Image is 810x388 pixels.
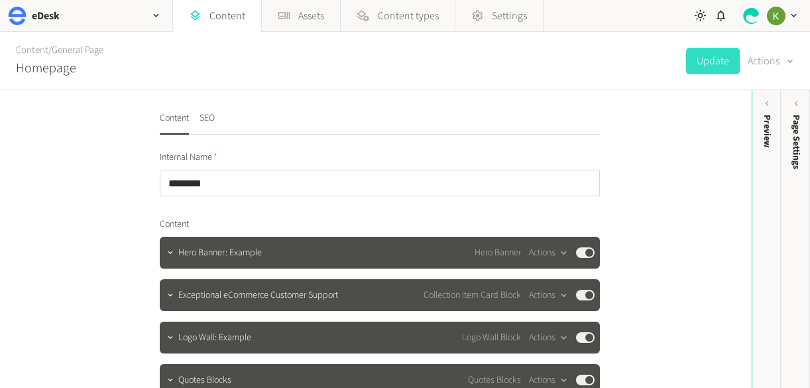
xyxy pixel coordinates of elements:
[160,111,189,135] button: Content
[529,330,568,346] button: Actions
[200,111,215,135] button: SEO
[178,373,231,387] span: Quotes Blocks
[468,373,521,387] span: Quotes Blocks
[789,115,803,169] span: Page Settings
[32,8,60,24] h2: eDesk
[748,48,794,74] button: Actions
[178,289,338,302] span: Exceptional eCommerce Customer Support
[48,43,52,57] span: /
[760,115,774,148] div: Preview
[529,372,568,388] button: Actions
[475,246,521,260] span: Hero Banner
[492,8,527,24] span: Settings
[8,7,27,25] img: eDesk
[378,8,439,24] span: Content types
[160,218,189,231] span: Content
[178,331,251,345] span: Logo Wall: Example
[529,245,568,261] button: Actions
[686,48,740,74] button: Update
[424,289,521,302] span: Collection Item Card Block
[529,287,568,303] button: Actions
[160,151,217,164] span: Internal Name
[52,43,103,57] a: General Page
[16,58,76,78] h2: Homepage
[462,331,521,345] span: Logo Wall Block
[767,7,785,25] img: Keelin Terry
[16,43,48,57] a: Content
[178,246,262,260] span: Hero Banner: Example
